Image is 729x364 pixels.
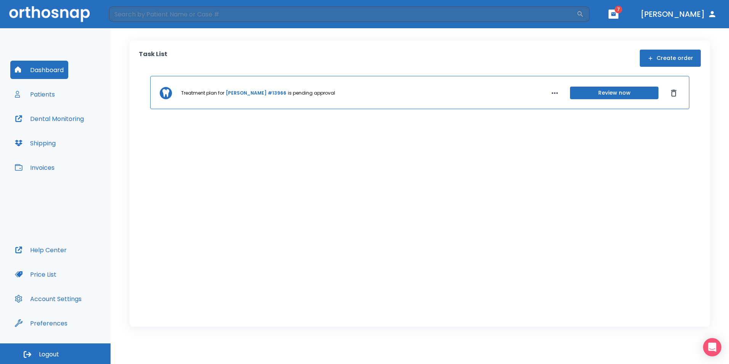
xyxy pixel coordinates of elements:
[10,61,68,79] button: Dashboard
[39,350,59,359] span: Logout
[703,338,721,356] div: Open Intercom Messenger
[10,134,60,152] button: Shipping
[10,158,59,177] button: Invoices
[9,6,90,22] img: Orthosnap
[10,314,72,332] button: Preferences
[109,6,576,22] input: Search by Patient Name or Case #
[640,50,701,67] button: Create order
[615,6,622,13] span: 7
[10,241,71,259] button: Help Center
[10,110,88,128] button: Dental Monitoring
[139,50,167,67] p: Task List
[637,7,720,21] button: [PERSON_NAME]
[570,87,658,99] button: Review now
[668,87,680,99] button: Dismiss
[10,85,59,103] button: Patients
[181,90,224,97] p: Treatment plan for
[226,90,286,97] a: [PERSON_NAME] #13966
[288,90,335,97] p: is pending approval
[10,290,86,308] button: Account Settings
[10,265,61,283] button: Price List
